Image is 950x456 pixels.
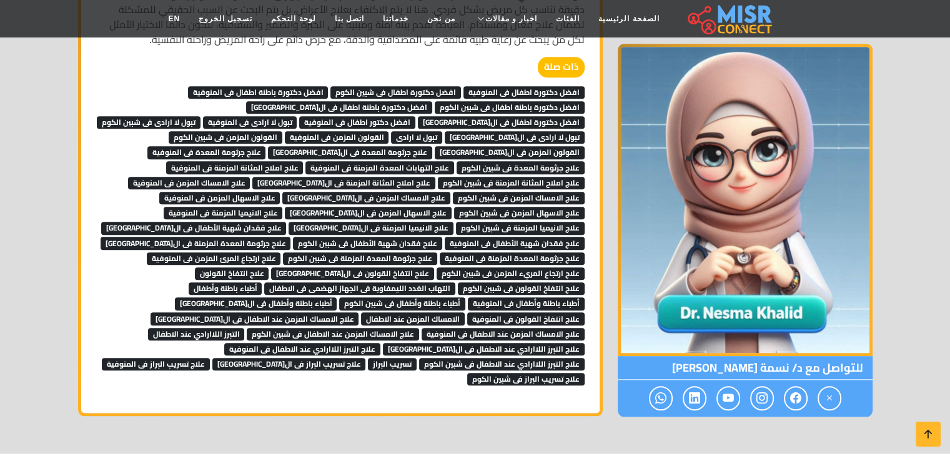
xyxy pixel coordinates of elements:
a: من نحن [418,7,464,31]
a: علاج الانيميا المزمنة فى ال[GEOGRAPHIC_DATA] [289,217,453,236]
a: علاج الامساك المزمن عند الاطفال فى المنوفية [422,324,585,342]
span: علاج جرثومة المعدة فى ال[GEOGRAPHIC_DATA] [268,146,432,159]
span: علاج املاح المثانة المزمنة فى شبين الكوم [438,177,585,189]
span: علاج فقدان شهية الأطفال فى شبين الكوم [293,237,442,249]
span: علاج الامساك المزمن عند الاطفال فى شبين الكوم [247,328,419,340]
a: علاج فقدان شهية الأطفال فى المنوفية [445,233,585,252]
a: افضل دكتور اطفال فى المنوفية [299,112,415,131]
a: تبول لا ارادى فى المنوفية [203,112,297,131]
a: افضل دكتورة اطفال فى ال[GEOGRAPHIC_DATA] [418,112,585,131]
span: تسريب البراز [368,358,417,370]
span: علاج املاح المثانة المزمنة فى ال[GEOGRAPHIC_DATA] [252,177,435,189]
a: علاج الامساك المزمن فى المنوفية [128,172,250,191]
span: تبول لا ارادى فى شبين الكوم [97,116,200,129]
a: خدماتنا [374,7,418,31]
a: افضل دكتورة اطفال فى شبين الكوم [330,82,461,101]
strong: ذات صلة [538,57,585,77]
a: علاج جرثومة المعدة المزمنة فى شبين الكوم [283,248,437,267]
a: افضل دكتورة باطنة اطفال فى شبين الكوم [435,97,585,116]
a: تسريب البراز [368,354,417,372]
span: علاج ارتجاع المرئ المزمن فى المنوفية [147,252,281,265]
span: علاج جرثومة المعدة المزمنة فى شبين الكوم [283,252,437,265]
a: علاج انتفاخ القولون فى المنوفية [467,309,585,327]
span: علاج جرثومة المعدة المزمنة فى ال[GEOGRAPHIC_DATA] [101,237,291,249]
span: الامساك المزمن عند الاطفال [361,312,465,325]
a: اخبار و مقالات [464,7,547,31]
span: تبول لا ارادى [391,131,442,144]
a: علاج جرثومة المعدة فى ال[GEOGRAPHIC_DATA] [268,142,432,161]
a: علاج املاح المثانة المزمنة فى ال[GEOGRAPHIC_DATA] [252,172,435,191]
span: افضل دكتورة باطنة اطفال فى المنوفية [188,86,329,99]
span: علاج ارتجاع المريء المزمن فى شبين الكوم [437,267,585,280]
span: علاج التبرز اللاارادي عند الاطفال فى ال[GEOGRAPHIC_DATA] [383,343,585,355]
a: علاج الانيميا المزمنة فى المنوفية [164,202,283,221]
a: افضل دكتورة باطنة اطفال فى المنوفية [188,82,329,101]
a: علاج انتفاخ القولون [195,263,269,282]
a: علاج التهابات المعدة المزمنة فى المنوفية [305,157,454,176]
span: أطباء باطنة وأطفال فى ال[GEOGRAPHIC_DATA] [175,297,337,310]
span: علاج التبرز اللاارادي عند الاطفال فى المنوفية [224,343,380,355]
a: علاج تسريب البراز فى المنوفية [102,354,210,372]
span: علاج الانيميا المزمنة فى ال[GEOGRAPHIC_DATA] [289,222,453,234]
span: افضل دكتورة باطنة اطفال فى ال[GEOGRAPHIC_DATA] [246,101,432,114]
span: افضل دكتورة باطنة اطفال فى شبين الكوم [435,101,585,114]
a: علاج تسريب البراز فى شبين الكوم [467,369,585,387]
span: علاج جرثومة المعدة فى المنوفية [147,146,266,159]
a: أطباء باطنة وأطفال [189,278,262,297]
span: علاج تسريب البراز فى شبين الكوم [467,373,585,385]
a: أطباء باطنة وأطفال فى شبين الكوم [339,293,465,312]
a: افضل دكتورة اطفال فى المنوفية [463,82,585,101]
span: علاج الانيميا المزمنة فى المنوفية [164,207,283,219]
a: علاج فقدان شهية الأطفال فى ال[GEOGRAPHIC_DATA] [101,217,287,236]
span: علاج جرثومة المعدة فى شبين الكوم [457,161,585,174]
span: تبول لا ارادى فى ال[GEOGRAPHIC_DATA] [445,131,585,144]
span: افضل دكتورة اطفال فى المنوفية [463,86,585,99]
span: علاج الاسهال المزمن فى شبين الكوم [454,207,585,219]
a: علاج تسريب البراز فى ال[GEOGRAPHIC_DATA] [212,354,366,372]
a: علاج الاسهال المزمن فى المنوفية [159,187,280,206]
a: افضل دكتورة باطنة اطفال فى ال[GEOGRAPHIC_DATA] [246,97,432,116]
a: التهاب الغدد الليمفاوية فى الجهاز الهضمى فى الاطفال [264,278,455,297]
a: القولون المزمن فى المنوفية [285,127,389,146]
span: اخبار و مقالات [485,13,537,24]
a: علاج جرثومة المعدة المزمنة فى ال[GEOGRAPHIC_DATA] [101,233,291,252]
span: للتواصل مع د/ نسمة [PERSON_NAME] [618,356,873,380]
a: علاج الامساك المزمن عند الاطفال فى شبين الكوم [247,324,419,342]
span: القولون المزمن فى شبين الكوم [169,131,282,144]
a: علاج فقدان شهية الأطفال فى شبين الكوم [293,233,442,252]
a: علاج املاح المثانة المزمنة فى شبين الكوم [438,172,585,191]
a: علاج الامساك المزمن عند الاطفال فى ال[GEOGRAPHIC_DATA] [151,309,359,327]
span: علاج انتفاخ القولون [195,267,269,280]
span: التهاب الغدد الليمفاوية فى الجهاز الهضمى فى الاطفال [264,282,455,295]
span: تبول لا ارادى فى المنوفية [203,116,297,129]
span: علاج تسريب البراز فى ال[GEOGRAPHIC_DATA] [212,358,366,370]
span: افضل دكتورة اطفال فى شبين الكوم [330,86,461,99]
a: تبول لا ارادى [391,127,442,146]
a: علاج التبرز اللاارادي عند الاطفال فى المنوفية [224,339,380,357]
a: علاج ارتجاع المريء المزمن فى شبين الكوم [437,263,585,282]
a: أطباء باطنة وأطفال فى ال[GEOGRAPHIC_DATA] [175,293,337,312]
span: أطباء باطنة وأطفال فى المنوفية [468,297,585,310]
a: EN [159,7,189,31]
a: تبول لا ارادى فى ال[GEOGRAPHIC_DATA] [445,127,585,146]
a: علاج التبرز اللاارادي عند الاطفال فى ال[GEOGRAPHIC_DATA] [383,339,585,357]
a: علاج جرثومة المعدة المزمنة فى المنوفية [440,248,585,267]
a: اتصل بنا [325,7,374,31]
span: علاج الامساك المزمن عند الاطفال فى ال[GEOGRAPHIC_DATA] [151,312,359,325]
span: القولون المزمن فى ال[GEOGRAPHIC_DATA] [435,146,585,159]
a: علاج جرثومة المعدة فى شبين الكوم [457,157,585,176]
span: علاج املاح المثانة المزمنة فى المنوفية [166,161,304,174]
span: علاج الامساك المزمن فى المنوفية [128,177,250,189]
span: علاج تسريب البراز فى المنوفية [102,358,210,370]
a: علاج الاسهال المزمن فى ال[GEOGRAPHIC_DATA] [285,202,452,221]
a: تسجيل الخروج [189,7,262,31]
a: لوحة التحكم [262,7,325,31]
span: علاج جرثومة المعدة المزمنة فى المنوفية [440,252,585,265]
span: أطباء باطنة وأطفال فى شبين الكوم [339,297,465,310]
span: علاج الامساك المزمن فى ال[GEOGRAPHIC_DATA] [282,192,450,204]
a: علاج ارتجاع المرئ المزمن فى المنوفية [147,248,281,267]
span: علاج انتفاخ القولون فى ال[GEOGRAPHIC_DATA] [271,267,434,280]
a: علاج انتفاخ القولون فى شبين الكوم [458,278,585,297]
span: علاج انتفاخ القولون فى شبين الكوم [458,282,585,295]
a: الامساك المزمن عند الاطفال [361,309,465,327]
